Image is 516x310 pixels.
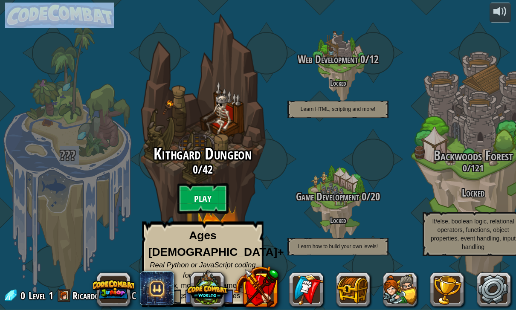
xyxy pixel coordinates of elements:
[154,143,252,165] span: Kithgard Dungeon
[20,289,28,302] span: 0
[270,54,406,65] h3: /
[270,191,406,203] h3: /
[369,52,379,67] span: 12
[358,52,365,67] span: 0
[5,3,114,28] img: CodeCombat - Learn how to code by playing a game
[270,79,406,87] h4: Locked
[471,162,484,174] span: 121
[29,289,46,303] span: Level
[150,261,255,279] span: Real Python or JavaScript coding for everyone
[371,189,380,204] span: 20
[298,52,358,67] span: Web Development
[298,243,378,249] span: Learn how to build your own levels!
[148,229,284,258] strong: Ages [DEMOGRAPHIC_DATA]+
[301,106,375,112] span: Learn HTML, scripting and more!
[490,3,511,23] button: Adjust volume
[193,162,198,177] span: 0
[431,218,516,250] span: If/else, boolean logic, relational operators, functions, object properties, event handling, input...
[463,162,467,174] span: 0
[203,162,213,177] span: 42
[72,289,139,302] a: RicardoLegorretaC
[296,189,359,204] span: Game Development
[177,183,229,214] btn: Play
[270,216,406,224] h4: Locked
[49,289,53,302] span: 1
[434,146,513,165] span: Backwoods Forest
[122,163,284,176] h3: /
[359,189,366,204] span: 0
